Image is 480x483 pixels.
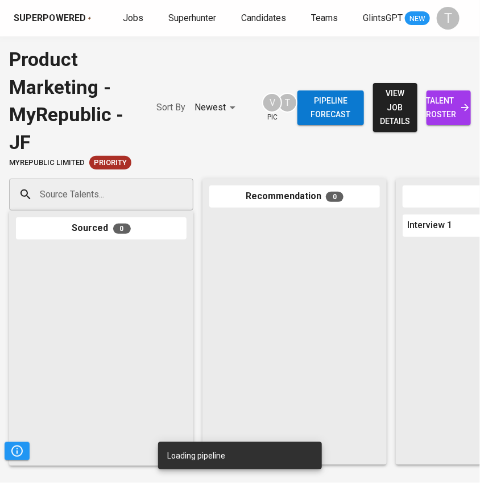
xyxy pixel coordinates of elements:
span: 0 [113,224,131,234]
a: talent roster [427,90,471,125]
div: Sourced [16,217,187,240]
span: talent roster [436,94,462,122]
div: T [437,7,460,30]
a: Candidates [241,11,288,26]
div: Product Marketing - MyRepublic - JF [9,46,134,156]
div: Recommendation [209,185,380,208]
a: Superpoweredapp logo [14,12,91,25]
div: Superpowered [14,12,86,25]
p: Newest [195,101,226,114]
span: view job details [382,86,408,129]
div: pic [262,93,282,122]
a: Teams [311,11,340,26]
img: app logo [88,16,91,20]
div: Loading pipeline [167,445,225,466]
span: Teams [311,13,338,23]
button: Pipeline Triggers [5,442,30,460]
div: T [278,93,297,113]
button: Open [187,193,189,196]
span: Superhunter [168,13,216,23]
a: Superhunter [168,11,218,26]
p: Sort By [156,101,185,114]
div: Newest [195,97,239,118]
span: GlintsGPT [363,13,403,23]
span: Interview 1 [407,219,452,232]
button: Pipeline forecast [297,90,363,125]
span: Pipeline forecast [307,94,354,122]
span: Jobs [123,13,143,23]
div: New Job received from Demand Team [89,156,131,170]
a: GlintsGPT NEW [363,11,430,26]
span: Candidates [241,13,286,23]
span: 0 [326,192,344,202]
a: Jobs [123,11,146,26]
span: Priority [89,158,131,168]
span: MyRepublic Limited [9,158,85,168]
div: V [262,93,282,113]
button: view job details [373,83,417,132]
span: NEW [405,13,430,24]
